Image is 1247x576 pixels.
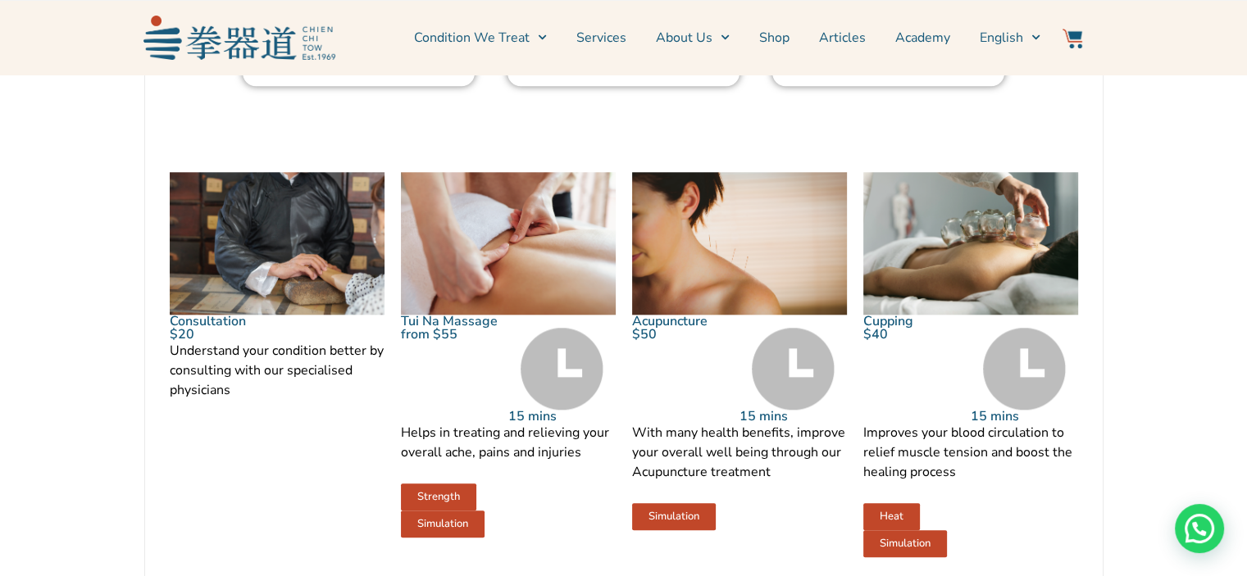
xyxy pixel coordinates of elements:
span: Heat [880,511,903,522]
a: Services [576,17,626,58]
p: 15 mins [971,410,1078,423]
img: Time Grey [752,328,835,410]
a: About Us [656,17,730,58]
a: Heat [863,503,920,530]
p: 15 mins [508,410,616,423]
a: Simulation [863,530,947,557]
a: English [980,17,1040,58]
a: Consultation [170,312,246,330]
span: Simulation [649,511,699,522]
span: Simulation [417,519,468,529]
p: Understand your condition better by consulting with our specialised physicians [170,341,385,400]
p: $40 [863,328,971,341]
p: $50 [632,328,740,341]
a: Academy [895,17,950,58]
p: Helps in treating and relieving your overall ache, pains and injuries [401,423,616,462]
a: Cupping [863,312,913,330]
span: Simulation [880,538,931,549]
span: English [980,28,1023,48]
a: Strength [401,483,476,510]
a: Shop [759,17,790,58]
p: Improves your blood circulation to relief muscle tension and boost the healing process [863,423,1078,482]
nav: Menu [344,17,1040,58]
img: Time Grey [983,328,1066,410]
a: Acupuncture [632,312,708,330]
a: Tui Na Massage [401,312,498,330]
a: Condition We Treat [414,17,547,58]
a: Simulation [401,510,485,537]
span: Strength [417,492,460,502]
p: from $55 [401,328,508,341]
p: With many health benefits, improve your overall well being through our Acupuncture treatment [632,423,847,482]
a: Simulation [632,503,716,530]
img: Website Icon-03 [1063,29,1082,48]
img: Time Grey [521,328,603,410]
p: 15 mins [740,410,847,423]
p: $20 [170,328,385,341]
a: Articles [819,17,866,58]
